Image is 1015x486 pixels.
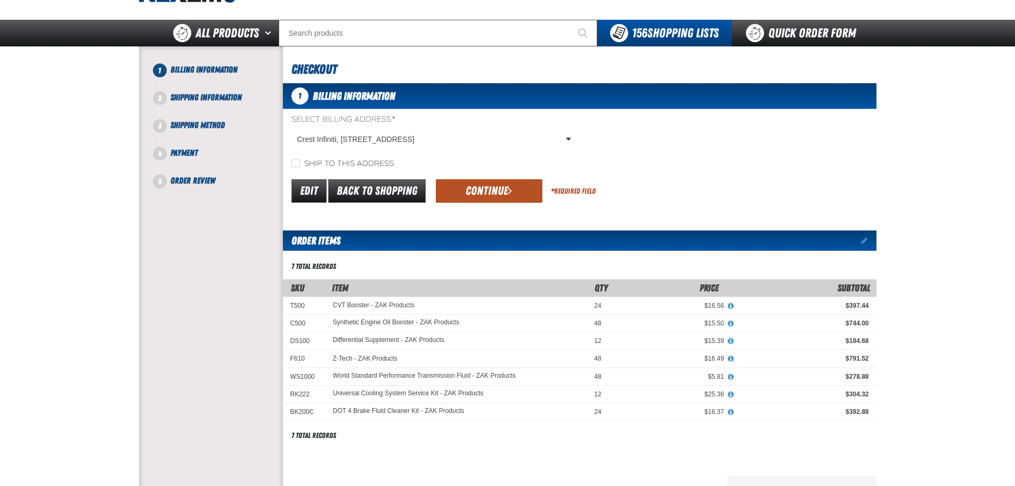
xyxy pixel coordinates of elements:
[170,92,242,102] span: Shipping Information
[724,337,738,346] button: View All Prices for Differential Supplement - ZAK Products
[283,332,326,350] td: DS100
[160,63,283,91] li: Billing Information. Step 1 of 5. Not Completed
[196,23,259,43] span: All Products
[283,385,326,403] td: RK222
[632,26,719,41] span: Shopping Lists
[283,315,326,332] td: C500
[333,390,484,397] a: Universal Cooling System Service Kit - ZAK Products
[283,350,326,368] td: F610
[436,179,542,203] button: Continue
[597,20,732,46] button: You have 156 Shopping Lists. Open to view details
[297,134,564,145] span: Crest Infiniti, [STREET_ADDRESS]
[283,368,326,385] td: WS1000
[291,115,575,125] label: Select Billing Address
[170,148,198,158] span: Payment
[739,319,869,328] div: $744.00
[616,354,724,363] div: $16.49
[153,91,167,105] span: 2
[594,337,601,345] span: 12
[160,119,283,147] li: Shipping Method. Step 3 of 5. Not Completed
[632,26,647,41] strong: 156
[616,337,724,345] div: $15.39
[291,62,337,77] span: Checkout
[170,120,225,130] span: Shipping Method
[283,230,340,251] h2: Order Items
[594,391,601,398] span: 12
[328,179,426,203] a: Back to Shopping
[724,390,738,400] button: View All Prices for Universal Cooling System Service Kit - ZAK Products
[333,337,444,344] a: Differential Supplement - ZAK Products
[291,159,300,168] input: Ship to this address
[616,319,724,328] div: $15.50
[160,91,283,119] li: Shipping Information. Step 2 of 5. Not Completed
[291,179,327,203] a: Edit
[594,373,601,380] span: 48
[160,147,283,174] li: Payment. Step 4 of 5. Not Completed
[333,301,415,309] a: CVT Booster - ZAK Products
[595,282,608,293] span: Qty
[739,372,869,381] div: $278.88
[739,354,869,363] div: $791.52
[594,355,601,362] span: 48
[291,159,394,169] label: Ship to this address
[261,20,279,46] button: Open All Products pages
[739,408,869,416] div: $392.88
[153,174,167,188] span: 5
[739,390,869,399] div: $304.32
[594,320,601,327] span: 48
[283,403,326,421] td: BK200C
[333,319,459,326] a: Synthetic Engine Oil Booster - ZAK Products
[616,390,724,399] div: $25.36
[170,176,215,186] span: Order Review
[616,372,724,381] div: $5.81
[332,282,348,293] span: Item
[724,372,738,382] button: View All Prices for World Standard Performance Transmission Fluid - ZAK Products
[861,237,876,244] a: Edit items
[283,297,326,314] td: T500
[838,282,870,293] span: Subtotal
[153,147,167,161] span: 4
[700,282,719,293] span: Price
[170,65,238,75] span: Billing Information
[279,20,597,46] input: Search
[291,261,336,272] div: 7 total records
[724,408,738,417] button: View All Prices for DOT 4 Brake Fluid Cleaner Kit - ZAK Products
[160,174,283,187] li: Order Review. Step 5 of 5. Not Completed
[739,337,869,345] div: $184.68
[594,302,601,309] span: 24
[724,319,738,329] button: View All Prices for Synthetic Engine Oil Booster - ZAK Products
[291,282,304,293] a: SKU
[594,408,601,416] span: 24
[616,301,724,310] div: $16.56
[333,408,465,415] a: DOT 4 Brake Fluid Cleaner Kit - ZAK Products
[291,87,308,105] span: 1
[732,20,876,46] a: Quick Order Form
[153,119,167,133] span: 3
[333,355,397,362] a: Z-Tech - ZAK Products
[291,431,336,441] div: 7 total records
[153,63,167,77] span: 1
[724,354,738,364] button: View All Prices for Z-Tech - ZAK Products
[724,301,738,311] button: View All Prices for CVT Booster - ZAK Products
[152,63,283,187] nav: Checkout steps. Current step is Billing Information. Step 1 of 5
[739,301,869,310] div: $397.44
[551,186,596,196] div: Required Field
[333,372,516,380] a: World Standard Performance Transmission Fluid - ZAK Products
[616,408,724,416] div: $16.37
[571,20,597,46] button: Start Searching
[313,90,395,102] span: Billing Information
